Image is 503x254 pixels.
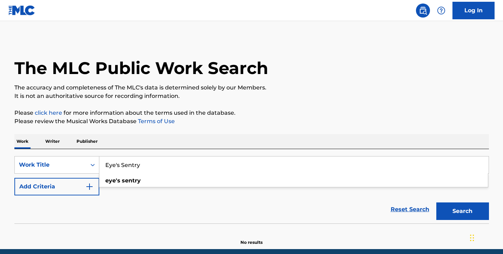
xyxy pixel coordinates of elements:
img: 9d2ae6d4665cec9f34b9.svg [85,182,94,191]
div: Drag [470,227,474,248]
img: help [437,6,445,15]
a: Log In [452,2,495,19]
div: Help [434,4,448,18]
iframe: Chat Widget [468,220,503,254]
strong: sentry [122,177,141,184]
p: The accuracy and completeness of The MLC's data is determined solely by our Members. [14,83,489,92]
a: Reset Search [387,202,433,217]
p: Please for more information about the terms used in the database. [14,109,489,117]
p: No results [240,231,263,246]
button: Add Criteria [14,178,99,195]
img: MLC Logo [8,5,35,15]
a: click here [35,109,62,116]
p: Work [14,134,31,149]
form: Search Form [14,156,489,223]
p: Please review the Musical Works Database [14,117,489,126]
strong: eye's [105,177,120,184]
a: Public Search [416,4,430,18]
img: search [419,6,427,15]
p: Writer [43,134,62,149]
h1: The MLC Public Work Search [14,58,268,79]
a: Terms of Use [137,118,175,125]
div: Work Title [19,161,82,169]
p: Publisher [74,134,100,149]
button: Search [436,202,489,220]
p: It is not an authoritative source for recording information. [14,92,489,100]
